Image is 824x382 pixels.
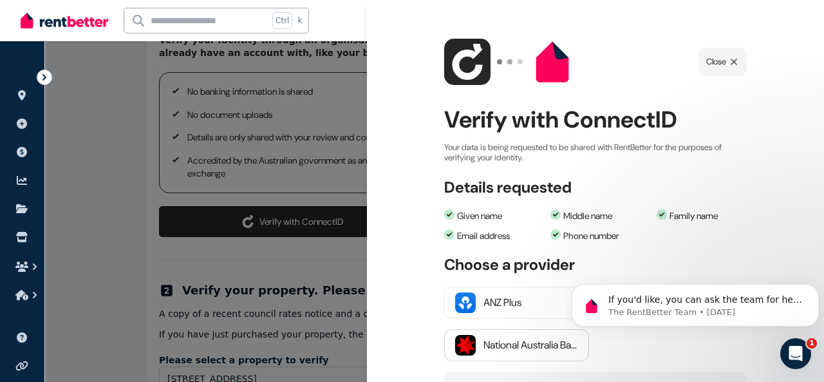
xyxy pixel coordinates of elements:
[455,335,476,356] img: National Australia Bank logo
[455,292,476,313] img: ANZ Plus logo
[706,55,726,68] span: Close
[780,338,811,369] iframe: Intercom live chat
[483,338,578,353] div: National Australia Bank
[444,329,589,361] button: National Australia Bank
[529,39,576,85] img: RP logo
[550,209,650,223] li: Middle name
[698,48,747,76] button: Close popup
[21,11,108,30] img: RentBetter
[444,256,747,274] h3: Choose a provider
[444,209,544,223] li: Given name
[483,295,578,310] div: ANZ Plus
[444,178,572,196] h3: Details requested
[272,12,292,29] span: Ctrl
[550,229,650,243] li: Phone number
[444,229,544,243] li: Email address
[566,257,824,347] iframe: Intercom notifications message
[444,102,747,137] h2: Verify with ConnectID
[297,15,302,26] span: k
[657,209,756,223] li: Family name
[444,287,589,319] button: ANZ Plus
[444,142,747,163] p: Your data is being requested to be shared with RentBetter for the purposes of verifying your iden...
[807,338,817,349] span: 1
